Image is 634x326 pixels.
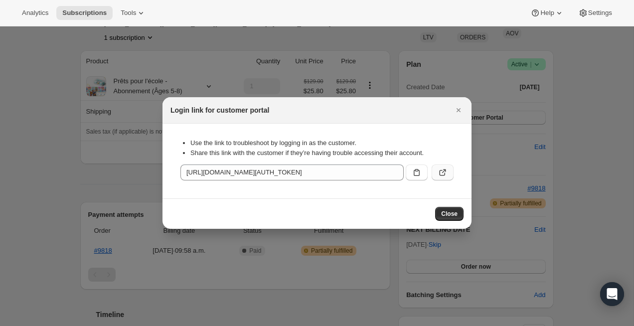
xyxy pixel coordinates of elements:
[441,210,458,218] span: Close
[435,207,464,221] button: Close
[62,9,107,17] span: Subscriptions
[56,6,113,20] button: Subscriptions
[16,6,54,20] button: Analytics
[170,105,269,115] h2: Login link for customer portal
[190,138,454,148] li: Use the link to troubleshoot by logging in as the customer.
[588,9,612,17] span: Settings
[115,6,152,20] button: Tools
[190,148,454,158] li: Share this link with the customer if they’re having trouble accessing their account.
[572,6,618,20] button: Settings
[121,9,136,17] span: Tools
[540,9,554,17] span: Help
[22,9,48,17] span: Analytics
[600,282,624,306] div: Open Intercom Messenger
[452,103,466,117] button: Close
[524,6,570,20] button: Help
